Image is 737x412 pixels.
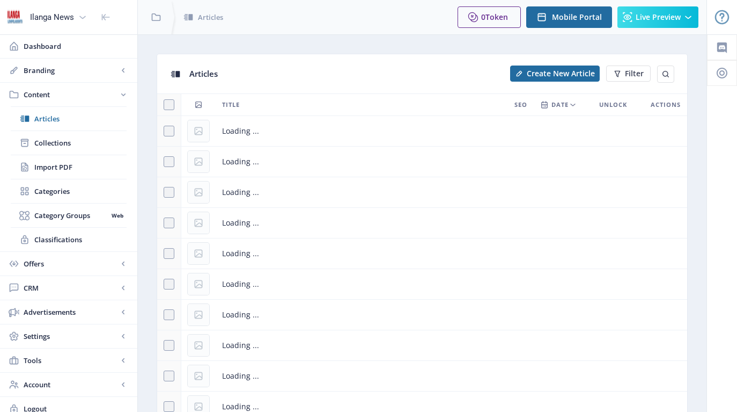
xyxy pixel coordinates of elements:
span: Import PDF [34,162,127,172]
a: Classifications [11,228,127,251]
span: SEO [514,98,527,111]
img: 6e32966d-d278-493e-af78-9af65f0c2223.png [6,9,24,26]
span: Account [24,379,118,390]
span: Live Preview [636,13,681,21]
td: Loading ... [216,269,687,300]
button: 0Token [458,6,521,28]
span: Articles [189,68,218,79]
td: Loading ... [216,361,687,392]
span: Token [485,12,508,22]
nb-badge: Web [108,210,127,221]
span: Categories [34,186,127,197]
span: Actions [651,98,681,111]
span: Articles [34,113,127,124]
td: Loading ... [216,238,687,269]
span: Create New Article [527,69,595,78]
span: Classifications [34,234,127,245]
a: New page [504,66,600,82]
td: Loading ... [216,147,687,177]
span: Mobile Portal [552,13,602,21]
button: Filter [606,66,651,82]
span: Category Groups [34,210,108,221]
td: Loading ... [216,177,687,208]
button: Mobile Portal [526,6,612,28]
a: Category GroupsWeb [11,204,127,227]
span: Unlock [599,98,627,111]
span: Tools [24,355,118,366]
span: Articles [198,12,223,23]
span: Advertisements [24,307,118,317]
td: Loading ... [216,330,687,361]
div: Ilanga News [30,5,74,29]
span: Collections [34,138,127,148]
span: Dashboard [24,41,129,52]
a: Articles [11,107,127,131]
span: Offers [24,258,118,269]
td: Loading ... [216,208,687,238]
span: CRM [24,283,118,293]
span: Content [24,89,118,100]
td: Loading ... [216,300,687,330]
button: Create New Article [510,66,600,82]
td: Loading ... [216,116,687,147]
span: Settings [24,331,118,342]
span: Date [551,98,569,111]
button: Live Preview [617,6,698,28]
span: Title [222,98,240,111]
a: Collections [11,131,127,155]
span: Branding [24,65,118,76]
a: Import PDF [11,155,127,179]
span: Filter [625,69,644,78]
a: Categories [11,179,127,203]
